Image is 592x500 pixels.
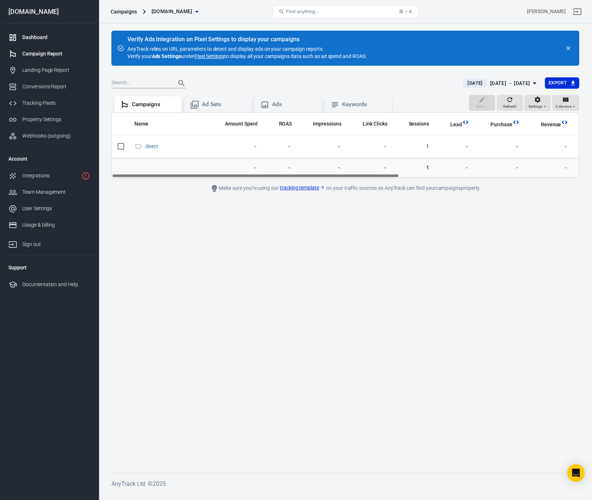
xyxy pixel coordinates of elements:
span: Link Clicks [363,120,387,128]
svg: This column is calculated from AnyTrack real-time data [561,119,568,126]
span: － [303,143,341,150]
span: The total return on ad spend [279,119,292,128]
div: Conversions Report [22,83,90,91]
svg: This column is calculated from AnyTrack real-time data [512,119,520,126]
span: － [481,164,520,172]
div: Campaign Report [22,50,90,58]
div: Account id: ftn1HAQg [527,8,566,15]
div: Landing Page Report [22,66,90,74]
a: Sign out [569,3,586,20]
span: － [215,143,258,150]
li: Support [3,259,96,276]
svg: 1 networks not verified yet [81,172,90,180]
input: Search... [111,78,170,88]
div: Sign out [22,241,90,248]
div: Make sure you're using our on your traffic sources so AnyTrack can find your campaigns properly. [181,184,510,193]
span: － [531,164,569,172]
button: Columns [552,95,579,111]
span: Name [134,120,148,128]
span: The estimated total amount of money you've spent on your campaign, ad set or ad during its schedule. [225,119,258,128]
span: 1 [399,143,429,150]
span: The number of clicks on links within the ad that led to advertiser-specified destinations [363,119,387,128]
svg: This column is calculated from AnyTrack real-time data [462,119,469,126]
span: Purchase [481,121,512,128]
span: Total revenue calculated by AnyTrack. [541,120,561,129]
a: Pixel Settings [194,53,224,60]
span: － [441,164,469,172]
a: Webhooks (outgoing) [3,128,96,144]
span: － [441,143,469,150]
a: Sign out [3,233,96,253]
a: Usage & billing [3,217,96,233]
span: Settings [528,103,543,110]
svg: Direct [134,142,142,151]
span: The estimated total amount of money you've spent on your campaign, ad set or ad during its schedule. [215,119,258,128]
div: Webhooks (outgoing) [22,132,90,140]
div: Campaigns [111,8,137,15]
span: － [303,164,341,172]
div: User Settings [22,205,90,212]
span: － [531,143,569,150]
span: Sessions [399,120,429,128]
div: [DATE] － [DATE] [490,79,530,88]
span: The number of times your ads were on screen. [303,119,341,128]
span: 1 [399,164,429,172]
button: close [563,43,573,53]
div: Dashboard [22,34,90,41]
span: Amount Spent [225,120,258,128]
div: Ads [272,101,316,108]
span: The number of times your ads were on screen. [313,119,341,128]
span: Impressions [313,120,341,128]
div: ⌘ + K [399,9,412,14]
strong: Ads Settings [152,53,182,59]
button: Export [545,77,579,89]
div: AnyTrack relies on URL parameters to detect and display ads on your campaign reports. Verify your... [127,36,367,60]
div: Usage & billing [22,221,90,229]
span: Name [134,120,158,128]
span: direct [145,144,159,149]
div: Integrations [22,172,79,180]
span: Purchase [490,121,512,128]
span: － [353,164,387,172]
button: Settings [524,95,551,111]
a: Conversions Report [3,78,96,95]
div: Verify Ads Integration on Pixel Settings to display your campaigns [127,36,367,43]
li: Account [3,150,96,168]
div: Property Settings [22,116,90,123]
div: Team Management [22,188,90,196]
span: － [270,164,292,172]
span: The number of clicks on links within the ad that led to advertiser-specified destinations [353,119,387,128]
button: Refresh [497,95,523,111]
span: Find anything... [286,9,319,14]
span: Refresh [503,103,516,110]
button: Search [173,74,190,92]
span: Revenue [541,121,561,128]
div: Tracking Pixels [22,99,90,107]
span: － [481,143,520,150]
span: Sessions [409,120,429,128]
a: direct [145,143,158,149]
div: Campaigns [132,101,176,108]
a: Integrations [3,168,96,184]
div: Keywords [342,101,386,108]
span: [DATE] [465,80,485,87]
span: Total revenue calculated by AnyTrack. [531,120,561,129]
span: topgurureviews.com [152,7,192,16]
a: User Settings [3,200,96,217]
a: Tracking Pixels [3,95,96,111]
span: － [270,143,292,150]
span: Columns [555,103,572,110]
a: Property Settings [3,111,96,128]
div: scrollable content [112,113,579,178]
div: Documentation and Help [22,281,90,288]
span: － [215,164,258,172]
a: tracking template [280,184,325,192]
button: Find anything...⌘ + K [272,5,419,18]
a: Landing Page Report [3,62,96,78]
a: Team Management [3,184,96,200]
button: [DATE][DATE] － [DATE] [457,77,545,89]
div: Open Intercom Messenger [567,464,585,482]
div: [DOMAIN_NAME] [3,8,96,15]
span: Lead [441,121,462,128]
a: Campaign Report [3,46,96,62]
